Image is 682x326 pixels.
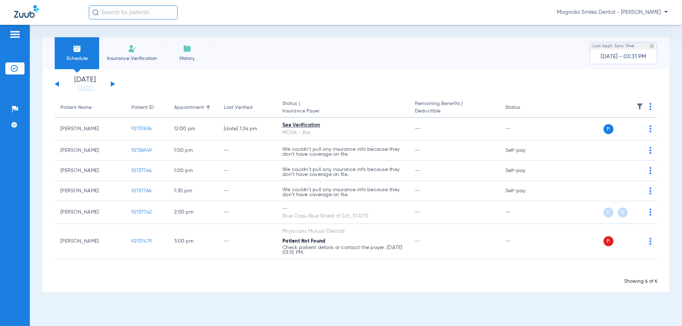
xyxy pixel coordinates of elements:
[131,239,152,244] span: 92137479
[64,76,106,92] li: [DATE]
[14,5,39,18] img: Zuub Logo
[415,188,420,193] span: --
[277,98,409,118] th: Status |
[649,147,651,154] img: group-dot-blue.svg
[55,224,126,259] td: [PERSON_NAME]
[500,181,548,201] td: Self-pay
[64,85,106,92] a: [DATE]
[415,210,420,215] span: --
[168,161,218,181] td: 1:00 PM
[624,279,657,284] span: Showing 6 of 6
[218,181,277,201] td: --
[224,104,271,111] div: Last Verified
[92,9,99,16] img: Search Icon
[500,224,548,259] td: --
[500,118,548,140] td: --
[282,205,404,212] div: --
[415,107,494,115] span: Deductible
[131,188,151,193] span: 92137766
[55,118,126,140] td: [PERSON_NAME]
[649,187,651,194] img: group-dot-blue.svg
[168,118,218,140] td: 12:00 PM
[168,224,218,259] td: 3:00 PM
[218,118,277,140] td: [DATE] 1:34 PM
[73,44,81,53] img: Schedule
[557,9,668,16] span: Magnolia Smiles Dental - [PERSON_NAME]
[601,53,646,60] span: [DATE] - 03:31 PM
[168,201,218,224] td: 2:00 PM
[649,238,651,245] img: group-dot-blue.svg
[9,30,21,39] img: hamburger-icon
[282,129,404,137] div: MCNA - Bot
[224,104,253,111] div: Last Verified
[218,140,277,161] td: --
[603,208,613,217] span: P
[649,209,651,216] img: group-dot-blue.svg
[415,126,420,131] span: --
[174,104,204,111] div: Appointment
[168,181,218,201] td: 1:30 PM
[104,55,159,62] span: Insurance Verification
[649,103,651,110] img: group-dot-blue.svg
[55,201,126,224] td: [PERSON_NAME]
[131,104,163,111] div: Patient ID
[500,201,548,224] td: --
[282,228,404,235] div: Physicians Mutual (Dental)
[592,43,635,50] span: Last Appt. Sync Time:
[128,44,136,53] img: Manual Insurance Verification
[500,98,548,118] th: Status
[282,239,325,244] span: Patient Not Found
[55,161,126,181] td: [PERSON_NAME]
[282,147,404,157] p: We couldn’t pull any insurance info because they don’t have coverage on file.
[603,124,613,134] span: P
[636,103,643,110] img: filter.svg
[218,224,277,259] td: --
[174,104,212,111] div: Appointment
[603,236,613,246] span: P
[618,208,628,217] span: S
[649,125,651,132] img: group-dot-blue.svg
[282,245,404,255] p: Check patient details or contact the payer. [DATE] 03:15 PM.
[183,44,191,53] img: History
[415,239,420,244] span: --
[649,167,651,174] img: group-dot-blue.svg
[131,168,152,173] span: 92137764
[649,44,654,49] img: last sync help info
[409,98,499,118] th: Remaining Benefits |
[282,167,404,177] p: We couldn’t pull any insurance info because they don’t have coverage on file.
[131,148,152,153] span: 92136949
[131,126,152,131] span: 92137694
[415,168,420,173] span: --
[282,187,404,197] p: We couldn’t pull any insurance info because they don’t have coverage on file.
[218,201,277,224] td: --
[131,104,154,111] div: Patient ID
[415,148,420,153] span: --
[500,140,548,161] td: Self-pay
[55,181,126,201] td: [PERSON_NAME]
[131,210,152,215] span: 92137742
[282,122,404,129] div: See Verification
[55,140,126,161] td: [PERSON_NAME]
[89,5,178,20] input: Search for patients
[170,55,204,62] span: History
[500,161,548,181] td: Self-pay
[282,107,404,115] span: Insurance Payer
[168,140,218,161] td: 1:00 PM
[60,104,92,111] div: Patient Name
[218,161,277,181] td: --
[60,104,120,111] div: Patient Name
[60,55,94,62] span: Schedule
[282,212,404,220] div: Blue Cross Blue Shield of [US_STATE]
